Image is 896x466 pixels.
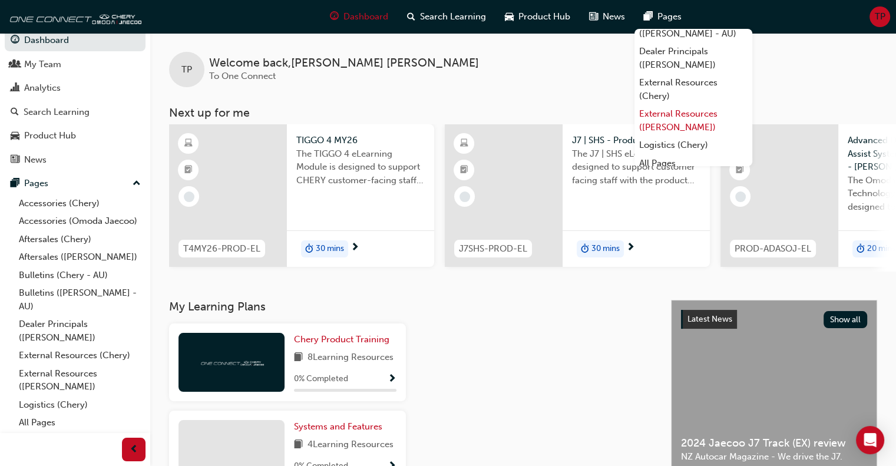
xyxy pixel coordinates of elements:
[634,74,752,105] a: External Resources (Chery)
[589,9,598,24] span: news-icon
[736,163,744,178] span: booktick-icon
[296,147,425,187] span: The TIGGO 4 eLearning Module is designed to support CHERY customer-facing staff with the product ...
[294,372,348,386] span: 0 % Completed
[308,351,394,365] span: 8 Learning Resources
[634,154,752,173] a: All Pages
[634,105,752,136] a: External Resources ([PERSON_NAME])
[24,129,76,143] div: Product Hub
[581,242,589,257] span: duration-icon
[5,77,146,99] a: Analytics
[634,5,691,29] a: pages-iconPages
[603,10,625,24] span: News
[388,372,396,386] button: Show Progress
[351,243,359,253] span: next-icon
[681,450,867,464] span: NZ Autocar Magazine - We drive the J7.
[24,58,61,71] div: My Team
[296,134,425,147] span: TIGGO 4 MY26
[687,314,732,324] span: Latest News
[209,71,276,81] span: To One Connect
[857,242,865,257] span: duration-icon
[169,124,434,267] a: T4MY26-PROD-ELTIGGO 4 MY26The TIGGO 4 eLearning Module is designed to support CHERY customer-faci...
[572,134,700,147] span: J7 | SHS - Product
[580,5,634,29] a: news-iconNews
[11,107,19,118] span: search-icon
[24,153,47,167] div: News
[869,6,890,27] button: TP
[11,131,19,141] span: car-icon
[14,414,146,432] a: All Pages
[308,438,394,452] span: 4 Learning Resources
[294,438,303,452] span: book-icon
[184,136,193,151] span: learningResourceType_ELEARNING-icon
[388,374,396,385] span: Show Progress
[305,242,313,257] span: duration-icon
[6,5,141,28] img: oneconnect
[5,29,146,51] a: Dashboard
[343,10,388,24] span: Dashboard
[14,365,146,396] a: External Resources ([PERSON_NAME])
[420,10,486,24] span: Search Learning
[133,176,141,191] span: up-icon
[5,173,146,194] button: Pages
[14,230,146,249] a: Aftersales (Chery)
[24,105,90,119] div: Search Learning
[184,191,194,202] span: learningRecordVerb_NONE-icon
[867,242,895,256] span: 20 mins
[626,243,635,253] span: next-icon
[5,101,146,123] a: Search Learning
[5,54,146,75] a: My Team
[657,10,682,24] span: Pages
[398,5,495,29] a: search-iconSearch Learning
[181,63,192,77] span: TP
[505,9,514,24] span: car-icon
[459,191,470,202] span: learningRecordVerb_NONE-icon
[294,421,382,432] span: Systems and Features
[5,149,146,171] a: News
[634,42,752,74] a: Dealer Principals ([PERSON_NAME])
[294,420,387,434] a: Systems and Features
[824,311,868,328] button: Show all
[634,136,752,154] a: Logistics (Chery)
[5,125,146,147] a: Product Hub
[24,177,48,190] div: Pages
[572,147,700,187] span: The J7 | SHS eLearning is designed to support customer facing staff with the product and sales in...
[294,333,394,346] a: Chery Product Training
[445,124,710,267] a: J7SHS-PROD-ELJ7 | SHS - ProductThe J7 | SHS eLearning is designed to support customer facing staf...
[330,9,339,24] span: guage-icon
[875,10,885,24] span: TP
[199,356,264,368] img: oneconnect
[14,315,146,346] a: Dealer Principals ([PERSON_NAME])
[294,334,389,345] span: Chery Product Training
[316,242,344,256] span: 30 mins
[14,284,146,315] a: Bulletins ([PERSON_NAME] - AU)
[14,396,146,414] a: Logistics (Chery)
[11,35,19,46] span: guage-icon
[14,266,146,285] a: Bulletins (Chery - AU)
[460,136,468,151] span: learningResourceType_ELEARNING-icon
[681,437,867,450] span: 2024 Jaecoo J7 Track (EX) review
[24,81,61,95] div: Analytics
[184,163,193,178] span: booktick-icon
[518,10,570,24] span: Product Hub
[735,191,746,202] span: learningRecordVerb_NONE-icon
[209,57,479,70] span: Welcome back , [PERSON_NAME] [PERSON_NAME]
[591,242,620,256] span: 30 mins
[14,212,146,230] a: Accessories (Omoda Jaecoo)
[150,106,896,120] h3: Next up for me
[130,442,138,457] span: prev-icon
[459,242,527,256] span: J7SHS-PROD-EL
[14,248,146,266] a: Aftersales ([PERSON_NAME])
[495,5,580,29] a: car-iconProduct Hub
[11,83,19,94] span: chart-icon
[11,179,19,189] span: pages-icon
[294,351,303,365] span: book-icon
[5,27,146,173] button: DashboardMy TeamAnalyticsSearch LearningProduct HubNews
[169,300,652,313] h3: My Learning Plans
[14,194,146,213] a: Accessories (Chery)
[14,346,146,365] a: External Resources (Chery)
[856,426,884,454] div: Open Intercom Messenger
[11,60,19,70] span: people-icon
[11,155,19,166] span: news-icon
